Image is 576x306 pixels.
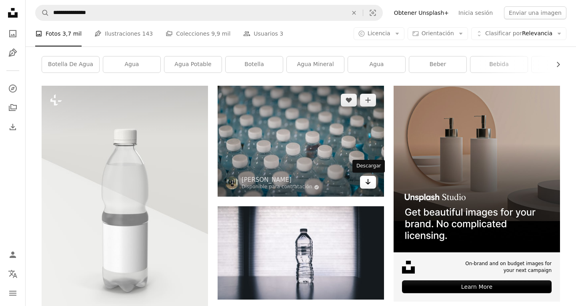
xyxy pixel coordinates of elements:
[166,21,230,46] a: Colecciones 9,9 mil
[142,29,153,38] span: 143
[218,86,384,197] img: Lote de botellas de plástico blanco
[35,5,383,21] form: Encuentra imágenes en todo el sitio
[243,21,283,46] a: Usuarios 3
[218,137,384,145] a: Lote de botellas de plástico blanco
[226,177,238,189] img: Ve al perfil de Jonathan Chng
[211,29,230,38] span: 9,9 mil
[504,6,566,19] button: Enviar una imagen
[42,56,99,72] a: botella de agua
[485,30,522,36] span: Clasificar por
[5,26,21,42] a: Fotos
[408,27,468,40] button: Orientación
[242,176,319,184] a: [PERSON_NAME]
[360,176,376,189] a: Descargar
[368,30,390,36] span: Licencia
[470,56,528,72] a: bebida
[5,247,21,263] a: Iniciar sesión / Registrarse
[36,5,49,20] button: Buscar en Unsplash
[471,27,566,40] button: Clasificar porRelevancia
[341,94,357,107] button: Me gusta
[409,56,466,72] a: beber
[5,100,21,116] a: Colecciones
[360,94,376,107] button: Añade a la colección
[287,56,344,72] a: agua mineral
[5,285,21,301] button: Menú
[94,21,153,46] a: Ilustraciones 143
[348,56,405,72] a: Agua
[345,5,363,20] button: Borrar
[218,249,384,256] a: Botella transparente llena de agua
[42,207,208,214] a: a bottle of water on a white background
[164,56,222,72] a: agua potable
[5,5,21,22] a: Inicio — Unsplash
[226,56,283,72] a: botella
[352,160,385,173] div: Descargar
[402,280,552,293] div: Learn More
[354,27,404,40] button: Licencia
[5,45,21,61] a: Ilustraciones
[218,206,384,300] img: Botella transparente llena de agua
[5,266,21,282] button: Idioma
[103,56,160,72] a: agua
[5,119,21,135] a: Historial de descargas
[454,6,498,19] a: Inicia sesión
[389,6,454,19] a: Obtener Unsplash+
[242,184,319,190] a: Disponible para contratación
[551,56,560,72] button: desplazar lista a la derecha
[485,30,552,38] span: Relevancia
[363,5,382,20] button: Búsqueda visual
[394,86,560,252] img: file-1715714113747-b8b0561c490eimage
[5,81,21,97] a: Explorar
[422,30,454,36] span: Orientación
[460,260,552,274] span: On-brand and on budget images for your next campaign
[402,261,415,274] img: file-1631678316303-ed18b8b5cb9cimage
[280,29,283,38] span: 3
[394,86,560,302] a: On-brand and on budget images for your next campaignLearn More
